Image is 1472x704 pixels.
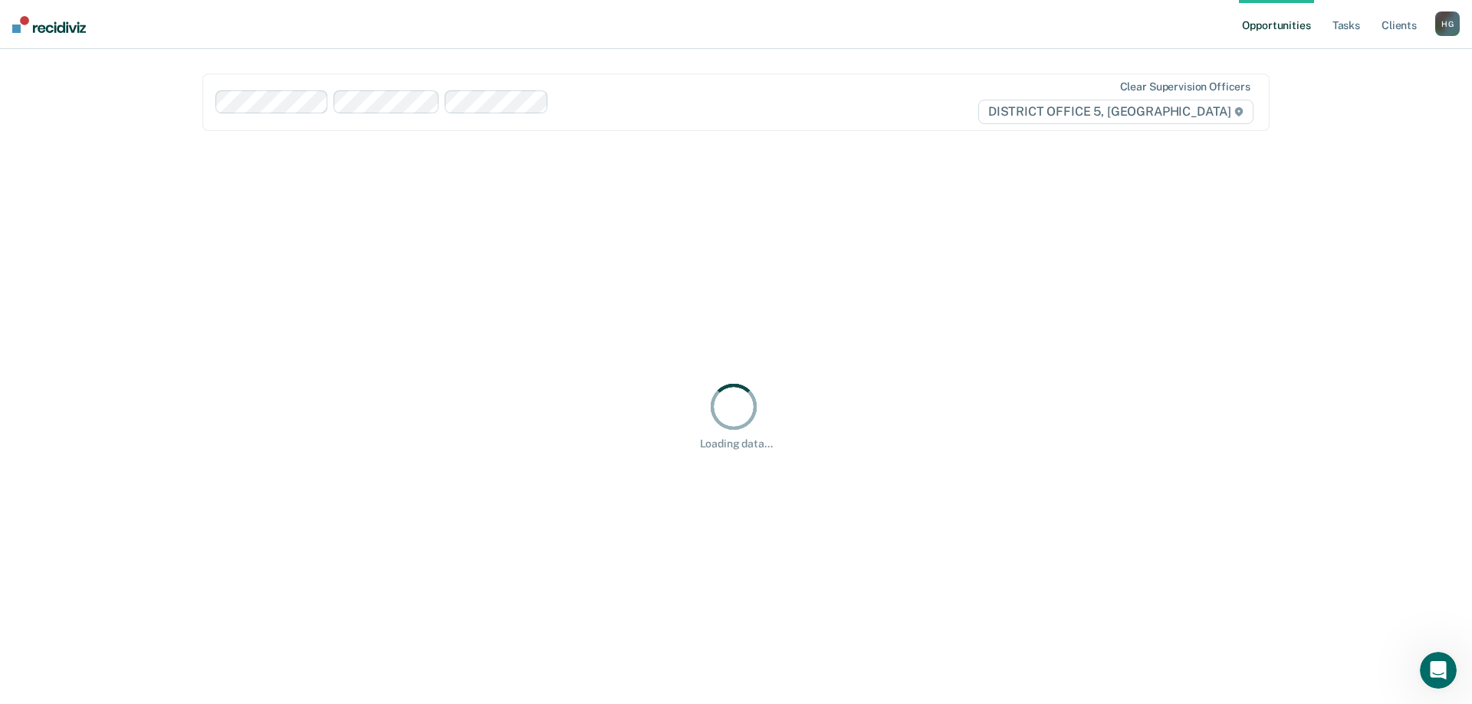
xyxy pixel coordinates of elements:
[978,100,1253,124] span: DISTRICT OFFICE 5, [GEOGRAPHIC_DATA]
[700,437,773,450] div: Loading data...
[1420,652,1457,689] iframe: Intercom live chat
[1435,11,1460,36] div: H G
[1120,80,1250,93] div: Clear supervision officers
[1435,11,1460,36] button: HG
[12,16,86,33] img: Recidiviz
